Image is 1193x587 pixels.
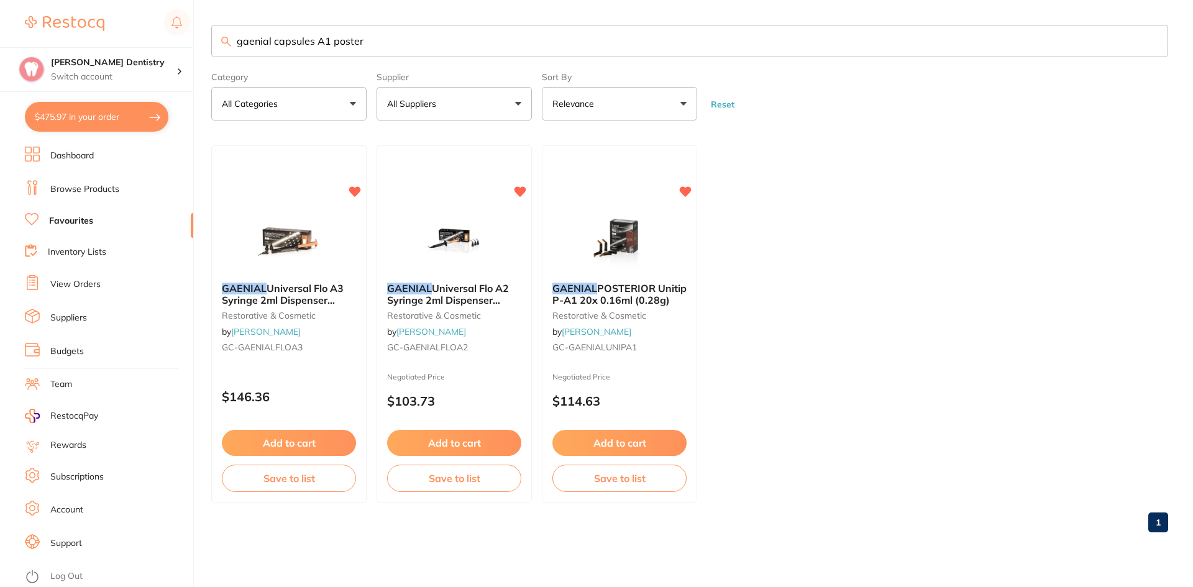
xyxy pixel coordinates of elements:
[552,282,687,306] span: POSTERIOR Unitip P-A1 20x 0.16ml (0.28g)
[387,465,521,492] button: Save to list
[387,98,441,110] p: All Suppliers
[552,430,687,456] button: Add to cart
[211,87,367,121] button: All Categories
[48,246,106,258] a: Inventory Lists
[25,102,168,132] button: $475.97 in your order
[552,394,687,408] p: $114.63
[387,282,432,294] em: GAENIAL
[25,567,190,587] button: Log Out
[50,345,84,358] a: Budgets
[222,342,303,353] span: GC-GAENIALFLOA3
[25,16,104,31] img: Restocq Logo
[552,283,687,306] b: GAENIAL POSTERIOR Unitip P-A1 20x 0.16ml (0.28g)
[1148,510,1168,535] a: 1
[222,326,301,337] span: by
[387,326,466,337] span: by
[50,183,119,196] a: Browse Products
[387,282,509,317] span: Universal Flo A2 Syringe 2ml Dispenser Tipsx20
[552,465,687,492] button: Save to list
[50,150,94,162] a: Dashboard
[49,215,93,227] a: Favourites
[231,326,301,337] a: [PERSON_NAME]
[50,537,82,550] a: Support
[50,439,86,452] a: Rewards
[50,410,98,422] span: RestocqPay
[50,471,104,483] a: Subscriptions
[552,98,599,110] p: Relevance
[387,311,521,321] small: restorative & cosmetic
[222,282,344,317] span: Universal Flo A3 Syringe 2ml Dispenser Tipsx20
[387,342,468,353] span: GC-GAENIALFLOA2
[562,326,631,337] a: [PERSON_NAME]
[707,99,738,110] button: Reset
[377,87,532,121] button: All Suppliers
[222,430,356,456] button: Add to cart
[222,98,283,110] p: All Categories
[222,465,356,492] button: Save to list
[387,283,521,306] b: GAENIAL Universal Flo A2 Syringe 2ml Dispenser Tipsx20
[396,326,466,337] a: [PERSON_NAME]
[25,409,40,423] img: RestocqPay
[377,72,532,82] label: Supplier
[50,378,72,391] a: Team
[552,373,687,381] small: Negotiated Price
[50,278,101,291] a: View Orders
[552,282,597,294] em: GAENIAL
[25,9,104,38] a: Restocq Logo
[51,71,176,83] p: Switch account
[51,57,176,69] h4: Ashmore Dentistry
[50,570,83,583] a: Log Out
[249,211,329,273] img: GAENIAL Universal Flo A3 Syringe 2ml Dispenser Tipsx20
[414,211,495,273] img: GAENIAL Universal Flo A2 Syringe 2ml Dispenser Tipsx20
[19,57,44,82] img: Ashmore Dentistry
[25,409,98,423] a: RestocqPay
[552,326,631,337] span: by
[222,311,356,321] small: restorative & cosmetic
[222,282,267,294] em: GAENIAL
[387,373,521,381] small: Negotiated Price
[222,283,356,306] b: GAENIAL Universal Flo A3 Syringe 2ml Dispenser Tipsx20
[222,389,356,404] p: $146.36
[387,394,521,408] p: $103.73
[542,72,697,82] label: Sort By
[542,87,697,121] button: Relevance
[211,25,1168,57] input: Search Favourite Products
[552,342,637,353] span: GC-GAENIALUNIPA1
[211,72,367,82] label: Category
[579,211,660,273] img: GAENIAL POSTERIOR Unitip P-A1 20x 0.16ml (0.28g)
[387,430,521,456] button: Add to cart
[50,504,83,516] a: Account
[552,311,687,321] small: restorative & cosmetic
[50,312,87,324] a: Suppliers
